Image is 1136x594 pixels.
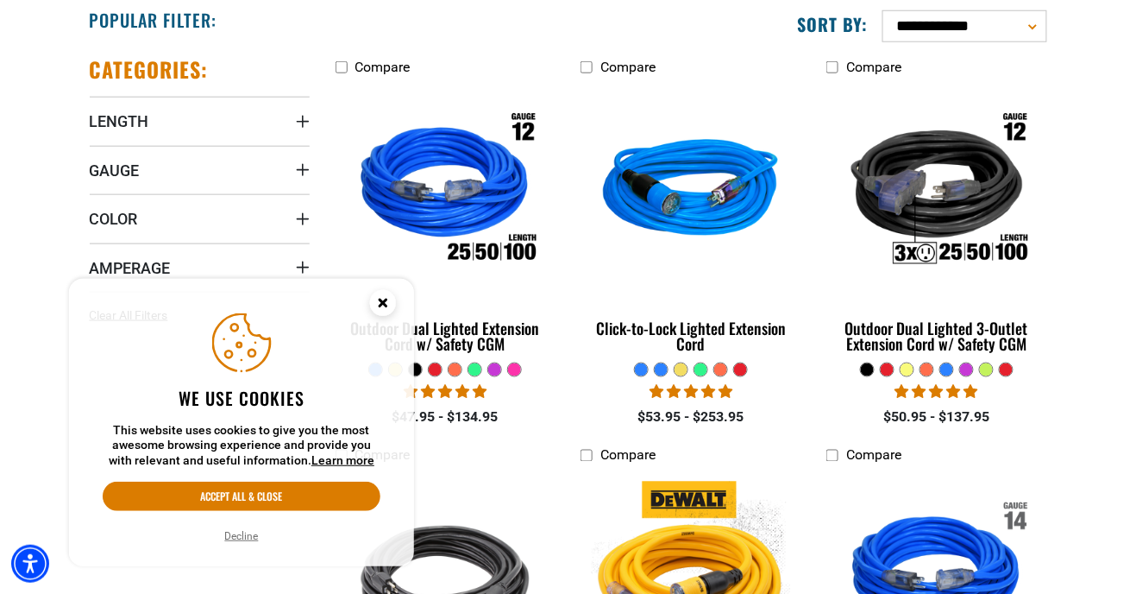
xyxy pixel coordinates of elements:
[103,482,380,511] button: Accept all & close
[826,320,1046,351] div: Outdoor Dual Lighted 3-Outlet Extension Cord w/ Safety CGM
[336,84,555,362] a: Outdoor Dual Lighted Extension Cord w/ Safety CGM Outdoor Dual Lighted Extension Cord w/ Safety CGM
[336,92,554,291] img: Outdoor Dual Lighted Extension Cord w/ Safety CGM
[90,161,140,180] span: Gauge
[69,279,414,567] aside: Cookie Consent
[90,9,217,31] h2: Popular Filter:
[895,383,978,400] span: 4.80 stars
[404,383,486,400] span: 4.81 stars
[581,407,800,427] div: $53.95 - $253.95
[582,92,800,291] img: blue
[103,423,380,469] p: This website uses cookies to give you the most awesome browsing experience and provide you with r...
[90,111,149,131] span: Length
[798,13,869,35] label: Sort by:
[336,407,555,427] div: $47.95 - $134.95
[581,320,800,351] div: Click-to-Lock Lighted Extension Cord
[826,84,1046,362] a: Outdoor Dual Lighted 3-Outlet Extension Cord w/ Safety CGM Outdoor Dual Lighted 3-Outlet Extensio...
[90,97,310,145] summary: Length
[581,84,800,362] a: blue Click-to-Lock Lighted Extension Cord
[90,194,310,243] summary: Color
[90,56,209,83] h2: Categories:
[90,209,138,229] span: Color
[336,320,555,351] div: Outdoor Dual Lighted Extension Cord w/ Safety CGM
[355,59,411,75] span: Compare
[90,146,310,194] summary: Gauge
[846,59,901,75] span: Compare
[828,92,1045,291] img: Outdoor Dual Lighted 3-Outlet Extension Cord w/ Safety CGM
[90,258,171,278] span: Amperage
[600,59,656,75] span: Compare
[220,528,264,545] button: Decline
[103,387,380,409] h2: We use cookies
[826,407,1046,427] div: $50.95 - $137.95
[846,447,901,464] span: Compare
[600,447,656,464] span: Compare
[650,383,732,400] span: 4.87 stars
[90,243,310,292] summary: Amperage
[11,545,49,583] div: Accessibility Menu
[311,453,374,467] a: This website uses cookies to give you the most awesome browsing experience and provide you with r...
